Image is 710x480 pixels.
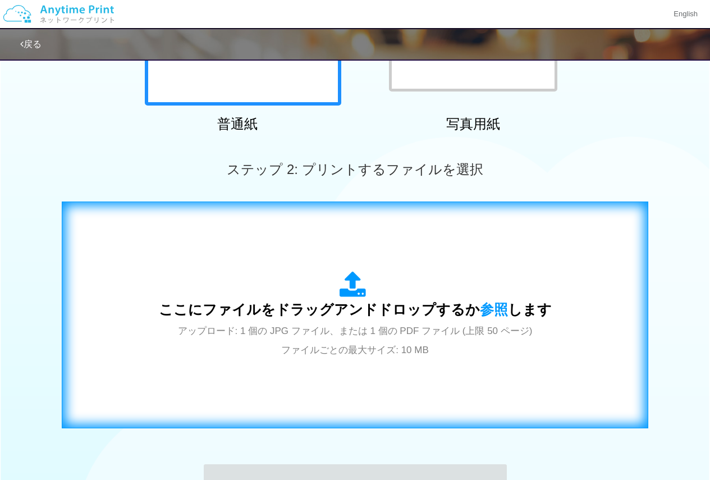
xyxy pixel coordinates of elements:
[480,301,508,317] span: 参照
[178,326,533,355] span: アップロード: 1 個の JPG ファイル、または 1 個の PDF ファイル (上限 50 ページ) ファイルごとの最大サイズ: 10 MB
[227,162,483,177] span: ステップ 2: プリントするファイルを選択
[375,117,571,131] h2: 写真用紙
[159,301,552,317] span: ここにファイルをドラッグアンドドロップするか します
[139,117,336,131] h2: 普通紙
[20,39,42,49] a: 戻る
